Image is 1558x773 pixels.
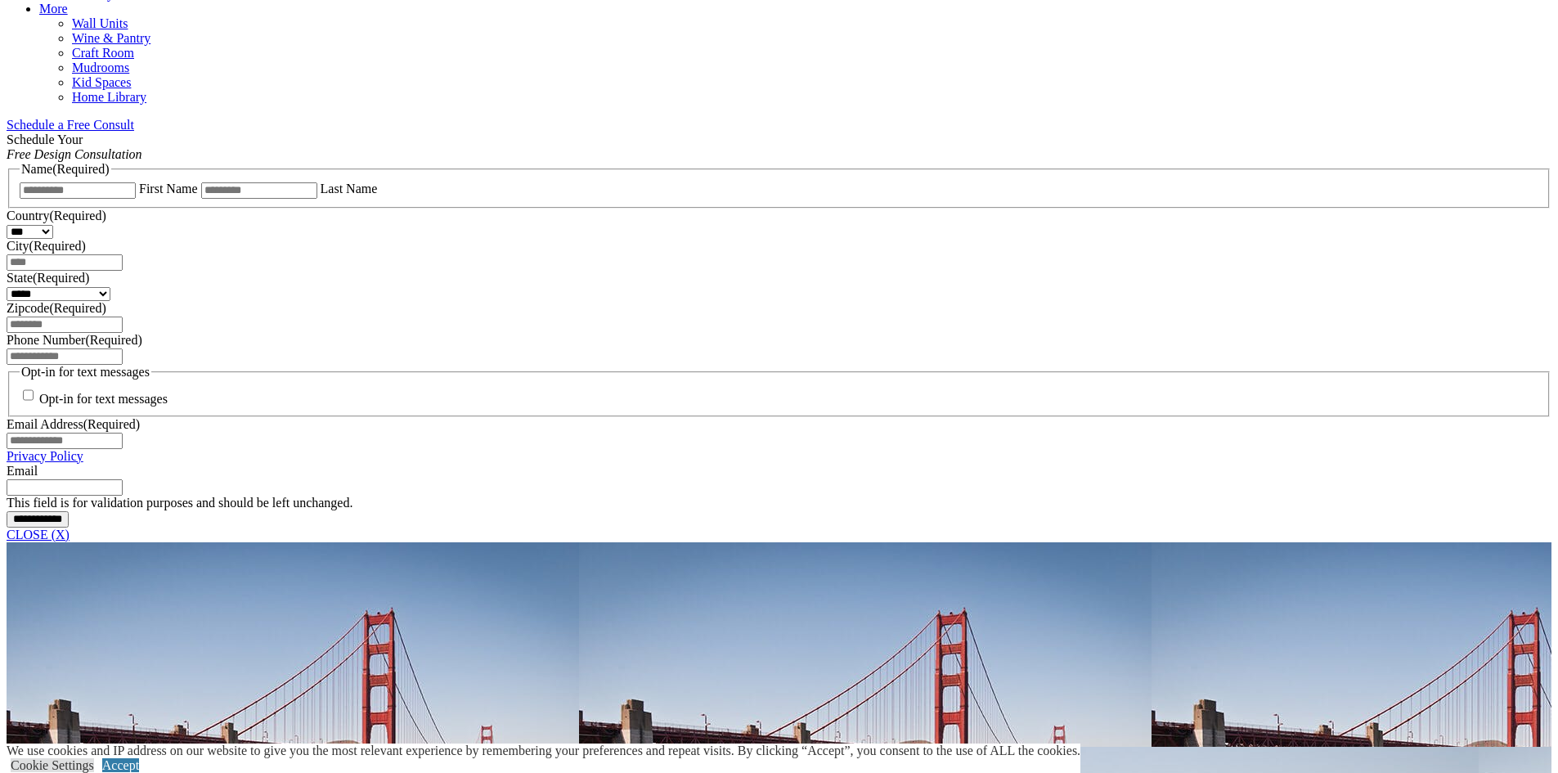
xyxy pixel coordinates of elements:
[7,449,83,463] a: Privacy Policy
[20,162,111,177] legend: Name
[72,90,146,104] a: Home Library
[83,417,140,431] span: (Required)
[39,393,168,407] label: Opt-in for text messages
[39,2,68,16] a: More menu text will display only on big screen
[7,496,1551,510] div: This field is for validation purposes and should be left unchanged.
[72,61,129,74] a: Mudrooms
[102,758,139,772] a: Accept
[7,333,142,347] label: Phone Number
[11,758,94,772] a: Cookie Settings
[72,75,131,89] a: Kid Spaces
[7,147,142,161] em: Free Design Consultation
[7,133,142,161] span: Schedule Your
[72,31,150,45] a: Wine & Pantry
[7,744,1080,758] div: We use cookies and IP address on our website to give you the most relevant experience by remember...
[49,209,106,222] span: (Required)
[20,365,151,380] legend: Opt-in for text messages
[33,271,89,285] span: (Required)
[72,16,128,30] a: Wall Units
[139,182,198,195] label: First Name
[52,162,109,176] span: (Required)
[7,301,106,315] label: Zipcode
[7,464,38,478] label: Email
[7,271,89,285] label: State
[7,239,86,253] label: City
[85,333,141,347] span: (Required)
[72,46,134,60] a: Craft Room
[7,417,140,431] label: Email Address
[321,182,378,195] label: Last Name
[49,301,106,315] span: (Required)
[7,528,70,542] a: CLOSE (X)
[7,209,106,222] label: Country
[7,118,134,132] a: Schedule a Free Consult (opens a dropdown menu)
[29,239,86,253] span: (Required)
